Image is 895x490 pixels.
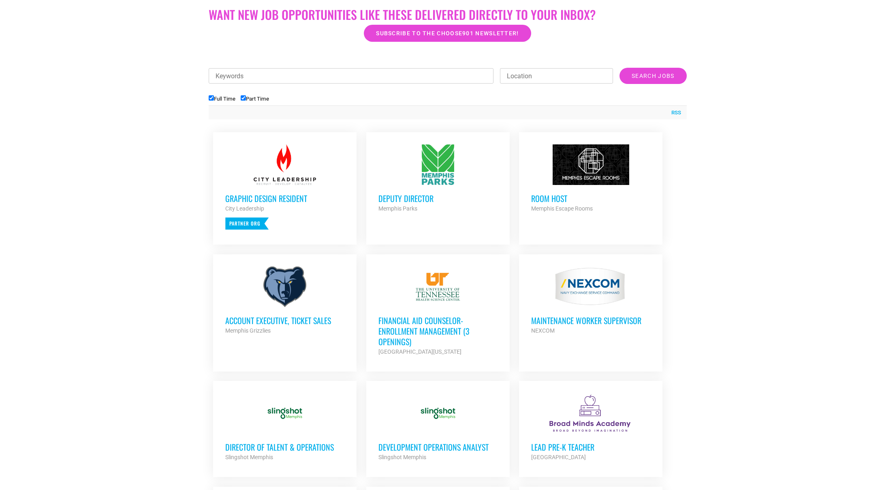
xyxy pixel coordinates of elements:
a: MAINTENANCE WORKER SUPERVISOR NEXCOM [519,254,662,348]
h2: Want New Job Opportunities like these Delivered Directly to your Inbox? [209,7,687,22]
a: Account Executive, Ticket Sales Memphis Grizzlies [213,254,357,348]
h3: MAINTENANCE WORKER SUPERVISOR [531,315,650,326]
strong: Slingshot Memphis [225,454,273,460]
h3: Director of Talent & Operations [225,442,344,452]
input: Search Jobs [619,68,686,84]
h3: Lead Pre-K Teacher [531,442,650,452]
a: Graphic Design Resident City Leadership Partner Org [213,132,357,242]
a: Room Host Memphis Escape Rooms [519,132,662,226]
h3: Development Operations Analyst [378,442,498,452]
input: Location [500,68,613,84]
a: Development Operations Analyst Slingshot Memphis [366,381,510,474]
input: Part Time [241,95,246,101]
input: Keywords [209,68,494,84]
strong: [GEOGRAPHIC_DATA] [531,454,586,460]
h3: Deputy Director [378,193,498,204]
a: Deputy Director Memphis Parks [366,132,510,226]
a: Financial Aid Counselor-Enrollment Management (3 Openings) [GEOGRAPHIC_DATA][US_STATE] [366,254,510,369]
label: Full Time [209,96,235,102]
p: Partner Org [225,217,269,230]
span: Subscribe to the Choose901 newsletter! [376,30,519,36]
a: Subscribe to the Choose901 newsletter! [364,25,531,42]
h3: Account Executive, Ticket Sales [225,315,344,326]
strong: Memphis Parks [378,205,417,212]
strong: Slingshot Memphis [378,454,426,460]
a: RSS [667,109,681,117]
strong: Memphis Grizzlies [225,327,271,334]
input: Full Time [209,95,214,101]
h3: Financial Aid Counselor-Enrollment Management (3 Openings) [378,315,498,347]
h3: Graphic Design Resident [225,193,344,204]
label: Part Time [241,96,269,102]
strong: [GEOGRAPHIC_DATA][US_STATE] [378,348,461,355]
h3: Room Host [531,193,650,204]
strong: City Leadership [225,205,264,212]
strong: NEXCOM [531,327,555,334]
a: Lead Pre-K Teacher [GEOGRAPHIC_DATA] [519,381,662,474]
a: Director of Talent & Operations Slingshot Memphis [213,381,357,474]
strong: Memphis Escape Rooms [531,205,593,212]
